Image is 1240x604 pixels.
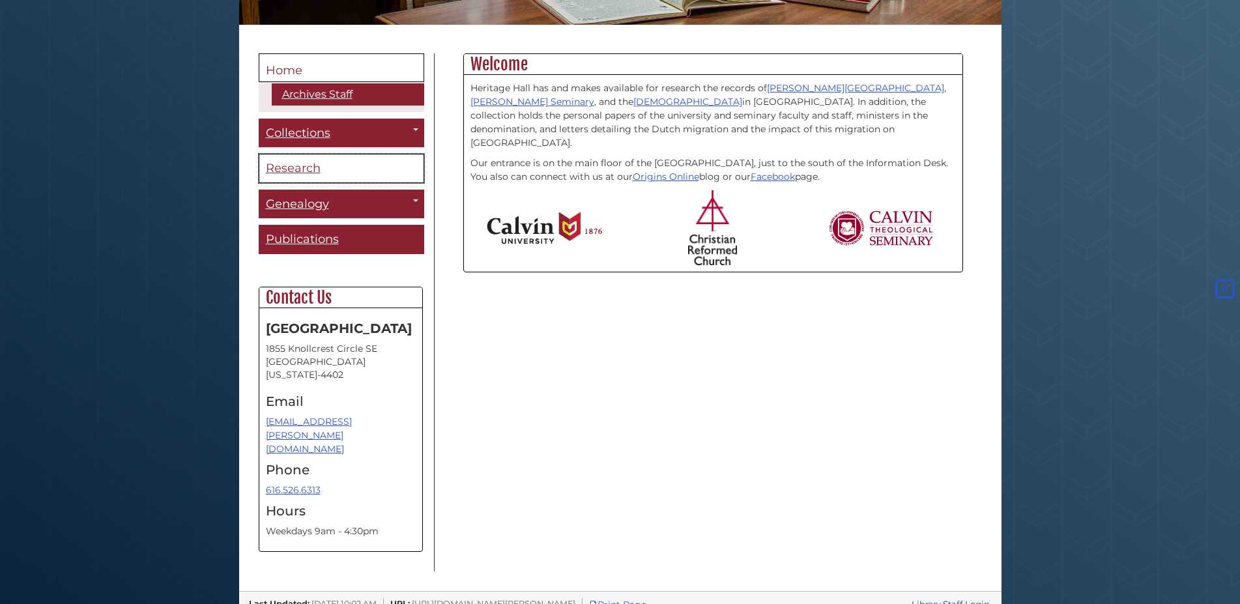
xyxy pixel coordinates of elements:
[266,342,416,381] address: 1855 Knollcrest Circle SE [GEOGRAPHIC_DATA][US_STATE]-4402
[259,119,424,148] a: Collections
[751,171,795,182] a: Facebook
[767,82,944,94] a: [PERSON_NAME][GEOGRAPHIC_DATA]
[633,171,699,182] a: Origins Online
[259,53,424,82] a: Home
[259,225,424,254] a: Publications
[266,504,416,518] h4: Hours
[259,154,424,183] a: Research
[272,83,424,106] a: Archives Staff
[266,463,416,477] h4: Phone
[266,161,321,175] span: Research
[470,156,956,184] p: Our entrance is on the main floor of the [GEOGRAPHIC_DATA], just to the south of the Information ...
[259,287,422,308] h2: Contact Us
[470,81,956,150] p: Heritage Hall has and makes available for research the records of , , and the in [GEOGRAPHIC_DATA...
[259,190,424,219] a: Genealogy
[266,63,302,78] span: Home
[470,96,594,108] a: [PERSON_NAME] Seminary
[688,190,737,265] img: Christian Reformed Church
[266,197,329,211] span: Genealogy
[266,484,321,496] a: 616.526.6313
[828,210,934,246] img: Calvin Theological Seminary
[266,126,330,140] span: Collections
[259,53,424,565] div: Guide Pages
[266,232,339,246] span: Publications
[633,96,742,108] a: [DEMOGRAPHIC_DATA]
[266,321,412,336] strong: [GEOGRAPHIC_DATA]
[266,525,416,538] p: Weekdays 9am - 4:30pm
[266,416,352,455] a: [EMAIL_ADDRESS][PERSON_NAME][DOMAIN_NAME]
[266,394,416,409] h4: Email
[1213,283,1237,295] a: Back to Top
[487,212,602,244] img: Calvin University
[464,54,962,75] h2: Welcome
